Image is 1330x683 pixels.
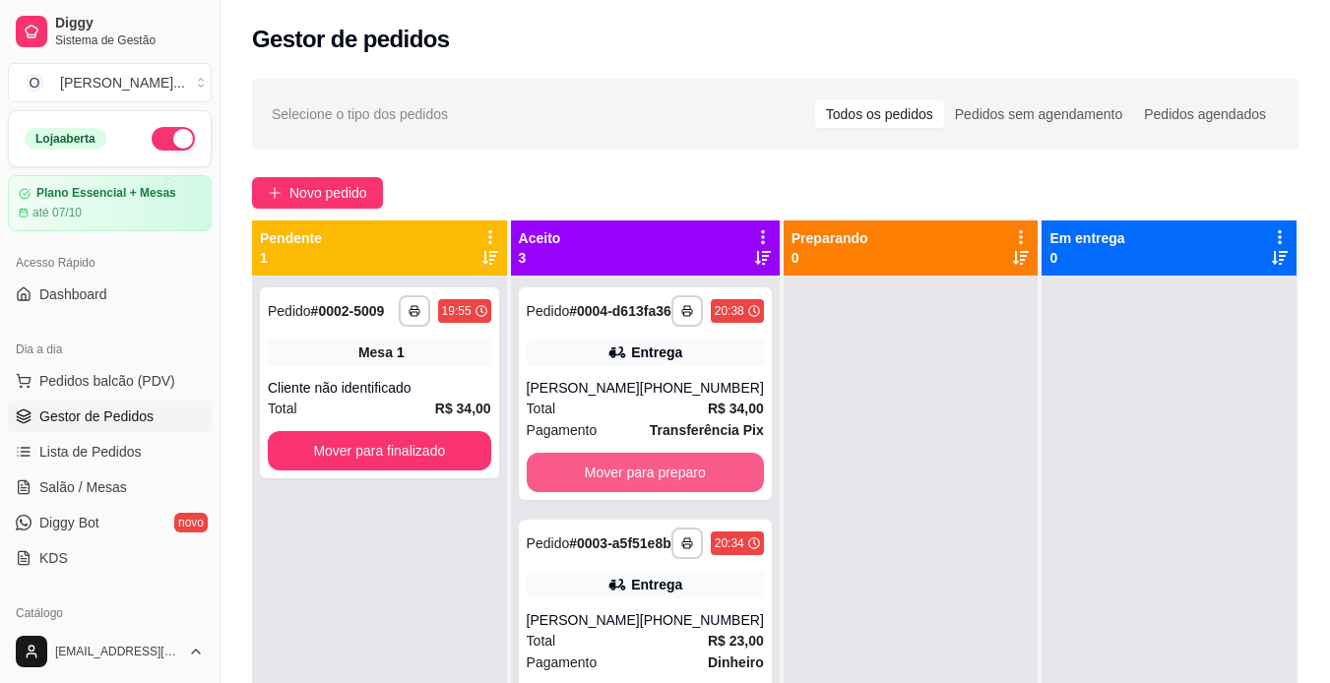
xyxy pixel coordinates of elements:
[8,542,212,574] a: KDS
[36,186,176,201] article: Plano Essencial + Mesas
[252,24,450,55] h2: Gestor de pedidos
[527,630,556,652] span: Total
[944,100,1133,128] div: Pedidos sem agendamento
[55,644,180,659] span: [EMAIL_ADDRESS][DOMAIN_NAME]
[519,248,561,268] p: 3
[268,378,491,398] div: Cliente não identificado
[650,422,764,438] strong: Transferência Pix
[268,303,311,319] span: Pedido
[1133,100,1277,128] div: Pedidos agendados
[631,342,682,362] div: Entrega
[8,334,212,365] div: Dia a dia
[708,654,764,670] strong: Dinheiro
[8,471,212,503] a: Salão / Mesas
[260,228,322,248] p: Pendente
[527,398,556,419] span: Total
[25,128,106,150] div: Loja aberta
[311,303,385,319] strong: # 0002-5009
[39,284,107,304] span: Dashboard
[8,175,212,231] a: Plano Essencial + Mesasaté 07/10
[260,248,322,268] p: 1
[8,279,212,310] a: Dashboard
[708,401,764,416] strong: R$ 34,00
[25,73,44,93] span: O
[8,63,212,102] button: Select a team
[631,575,682,594] div: Entrega
[527,535,570,551] span: Pedido
[792,228,868,248] p: Preparando
[527,419,598,441] span: Pagamento
[442,303,472,319] div: 19:55
[60,73,185,93] div: [PERSON_NAME] ...
[527,378,640,398] div: [PERSON_NAME]
[358,342,393,362] span: Mesa
[39,477,127,497] span: Salão / Mesas
[569,303,671,319] strong: # 0004-d613fa36
[640,378,764,398] div: [PHONE_NUMBER]
[8,436,212,467] a: Lista de Pedidos
[8,365,212,397] button: Pedidos balcão (PDV)
[55,15,204,32] span: Diggy
[527,453,764,492] button: Mover para preparo
[715,535,744,551] div: 20:34
[8,401,212,432] a: Gestor de Pedidos
[1049,248,1124,268] p: 0
[268,431,491,470] button: Mover para finalizado
[39,406,154,426] span: Gestor de Pedidos
[8,507,212,538] a: Diggy Botnovo
[272,103,448,125] span: Selecione o tipo dos pedidos
[8,628,212,675] button: [EMAIL_ADDRESS][DOMAIN_NAME]
[708,633,764,649] strong: R$ 23,00
[39,548,68,568] span: KDS
[152,127,195,151] button: Alterar Status
[519,228,561,248] p: Aceito
[39,371,175,391] span: Pedidos balcão (PDV)
[289,182,367,204] span: Novo pedido
[435,401,491,416] strong: R$ 34,00
[8,247,212,279] div: Acesso Rápido
[1049,228,1124,248] p: Em entrega
[39,442,142,462] span: Lista de Pedidos
[640,610,764,630] div: [PHONE_NUMBER]
[252,177,383,209] button: Novo pedido
[55,32,204,48] span: Sistema de Gestão
[815,100,944,128] div: Todos os pedidos
[397,342,405,362] div: 1
[268,398,297,419] span: Total
[527,652,598,673] span: Pagamento
[527,303,570,319] span: Pedido
[569,535,671,551] strong: # 0003-a5f51e8b
[8,597,212,629] div: Catálogo
[32,205,82,220] article: até 07/10
[268,186,282,200] span: plus
[792,248,868,268] p: 0
[8,8,212,55] a: DiggySistema de Gestão
[527,610,640,630] div: [PERSON_NAME]
[715,303,744,319] div: 20:38
[39,513,99,532] span: Diggy Bot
